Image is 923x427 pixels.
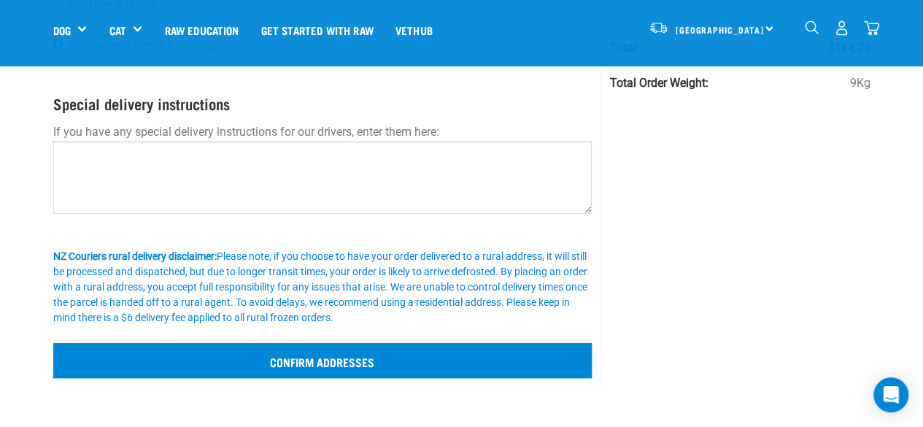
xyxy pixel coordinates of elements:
[834,20,849,36] img: user.png
[153,1,250,59] a: Raw Education
[649,21,668,34] img: van-moving.png
[805,20,819,34] img: home-icon-1@2x.png
[676,27,764,32] span: [GEOGRAPHIC_DATA]
[53,22,71,39] a: Dog
[53,250,217,262] b: NZ Couriers rural delivery disclaimer:
[873,377,908,412] div: Open Intercom Messenger
[849,74,870,92] span: 9Kg
[385,1,444,59] a: Vethub
[864,20,879,36] img: home-icon@2x.png
[109,22,125,39] a: Cat
[53,95,592,112] h4: Special delivery instructions
[250,1,385,59] a: Get started with Raw
[53,343,592,378] input: Confirm addresses
[53,123,592,141] p: If you have any special delivery instructions for our drivers, enter them here:
[53,249,592,326] div: Please note, if you choose to have your order delivered to a rural address, it will still be proc...
[610,76,708,90] strong: Total Order Weight:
